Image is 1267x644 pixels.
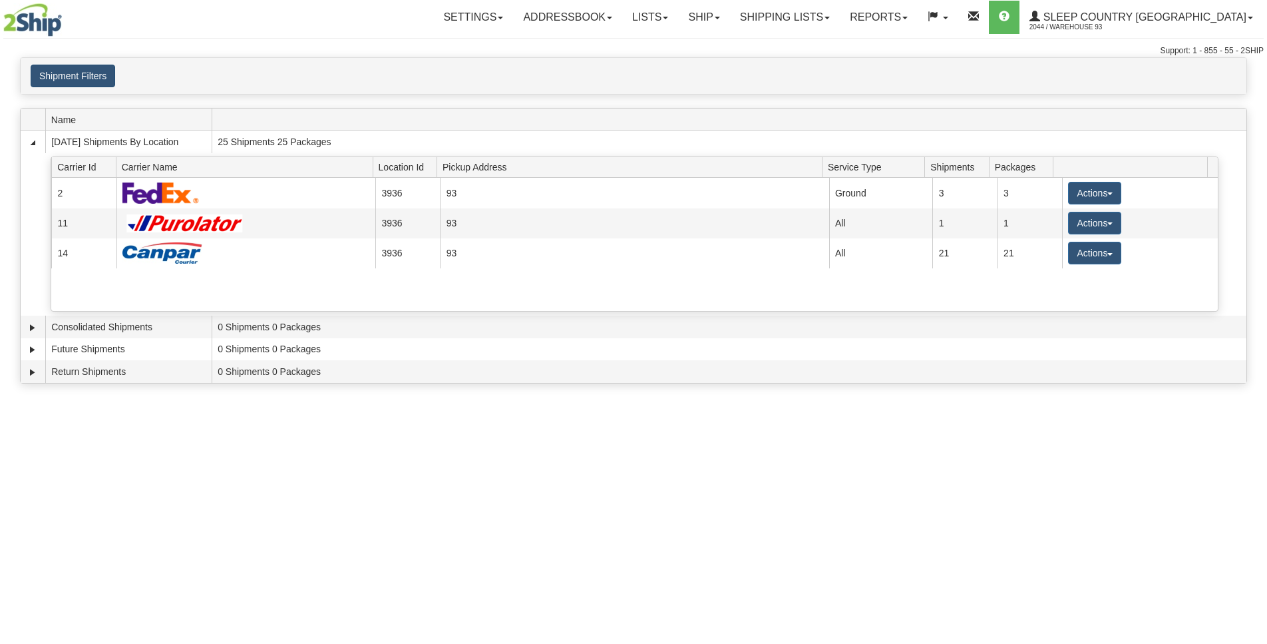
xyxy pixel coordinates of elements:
[3,45,1264,57] div: Support: 1 - 855 - 55 - 2SHIP
[443,157,822,177] span: Pickup Address
[51,208,116,238] td: 11
[51,238,116,268] td: 14
[212,131,1246,153] td: 25 Shipments 25 Packages
[440,208,828,238] td: 93
[1068,212,1121,234] button: Actions
[51,178,116,208] td: 2
[440,178,828,208] td: 93
[45,338,212,361] td: Future Shipments
[730,1,840,34] a: Shipping lists
[1068,182,1121,204] button: Actions
[997,178,1062,208] td: 3
[122,214,248,232] img: Purolator
[433,1,513,34] a: Settings
[375,208,440,238] td: 3936
[1019,1,1263,34] a: Sleep Country [GEOGRAPHIC_DATA] 2044 / Warehouse 93
[26,136,39,149] a: Collapse
[840,1,918,34] a: Reports
[3,3,62,37] img: logo2044.jpg
[930,157,989,177] span: Shipments
[622,1,678,34] a: Lists
[45,316,212,338] td: Consolidated Shipments
[932,178,997,208] td: 3
[26,366,39,379] a: Expand
[678,1,729,34] a: Ship
[379,157,437,177] span: Location Id
[829,238,933,268] td: All
[1040,11,1246,23] span: Sleep Country [GEOGRAPHIC_DATA]
[57,157,116,177] span: Carrier Id
[932,208,997,238] td: 1
[122,157,373,177] span: Carrier Name
[212,338,1246,361] td: 0 Shipments 0 Packages
[932,238,997,268] td: 21
[995,157,1053,177] span: Packages
[997,208,1062,238] td: 1
[829,178,933,208] td: Ground
[375,178,440,208] td: 3936
[122,242,202,264] img: Canpar
[375,238,440,268] td: 3936
[26,343,39,356] a: Expand
[440,238,828,268] td: 93
[1029,21,1129,34] span: 2044 / Warehouse 93
[828,157,925,177] span: Service Type
[122,182,199,204] img: FedEx
[1068,242,1121,264] button: Actions
[51,109,212,130] span: Name
[26,321,39,334] a: Expand
[212,316,1246,338] td: 0 Shipments 0 Packages
[45,131,212,153] td: [DATE] Shipments By Location
[31,65,115,87] button: Shipment Filters
[829,208,933,238] td: All
[997,238,1062,268] td: 21
[513,1,622,34] a: Addressbook
[212,360,1246,383] td: 0 Shipments 0 Packages
[45,360,212,383] td: Return Shipments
